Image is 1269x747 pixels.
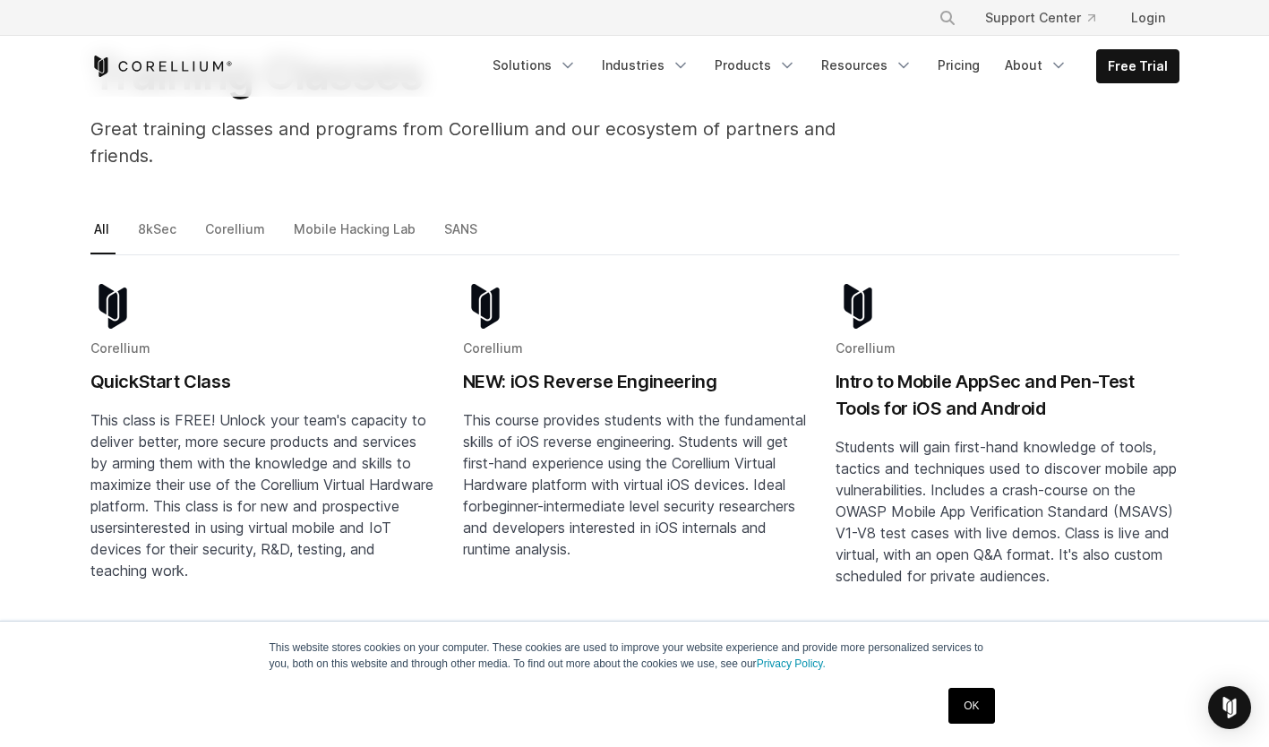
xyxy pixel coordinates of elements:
[1208,686,1251,729] div: Open Intercom Messenger
[810,49,923,82] a: Resources
[1117,2,1179,34] a: Login
[90,340,150,356] span: Corellium
[757,657,826,670] a: Privacy Policy.
[90,116,896,169] p: Great training classes and programs from Corellium and our ecosystem of partners and friends.
[90,218,116,255] a: All
[971,2,1110,34] a: Support Center
[90,284,135,329] img: corellium-logo-icon-dark
[948,688,994,724] a: OK
[704,49,807,82] a: Products
[836,284,880,329] img: corellium-logo-icon-dark
[90,284,434,644] a: Blog post summary: QuickStart Class
[463,368,807,395] h2: NEW: iOS Reverse Engineering
[463,497,795,558] span: beginner-intermediate level security researchers and developers interested in iOS internals and r...
[463,409,807,560] p: This course provides students with the fundamental skills of iOS reverse engineering. Students wi...
[994,49,1078,82] a: About
[90,56,233,77] a: Corellium Home
[90,519,391,580] span: interested in using virtual mobile and IoT devices for their security, R&D, testing, and teaching...
[463,284,807,644] a: Blog post summary: NEW: iOS Reverse Engineering
[836,340,896,356] span: Corellium
[482,49,587,82] a: Solutions
[917,2,1179,34] div: Navigation Menu
[90,368,434,395] h2: QuickStart Class
[201,218,271,255] a: Corellium
[931,2,964,34] button: Search
[836,438,1177,585] span: Students will gain first-hand knowledge of tools, tactics and techniques used to discover mobile ...
[1097,50,1179,82] a: Free Trial
[463,340,523,356] span: Corellium
[270,640,1000,672] p: This website stores cookies on your computer. These cookies are used to improve your website expe...
[482,49,1179,83] div: Navigation Menu
[290,218,422,255] a: Mobile Hacking Lab
[134,218,183,255] a: 8kSec
[441,218,484,255] a: SANS
[463,284,508,329] img: corellium-logo-icon-dark
[591,49,700,82] a: Industries
[90,411,433,537] span: This class is FREE! Unlock your team's capacity to deliver better, more secure products and servi...
[927,49,990,82] a: Pricing
[836,368,1179,422] h2: Intro to Mobile AppSec and Pen-Test Tools for iOS and Android
[836,284,1179,644] a: Blog post summary: Intro to Mobile AppSec and Pen-Test Tools for iOS and Android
